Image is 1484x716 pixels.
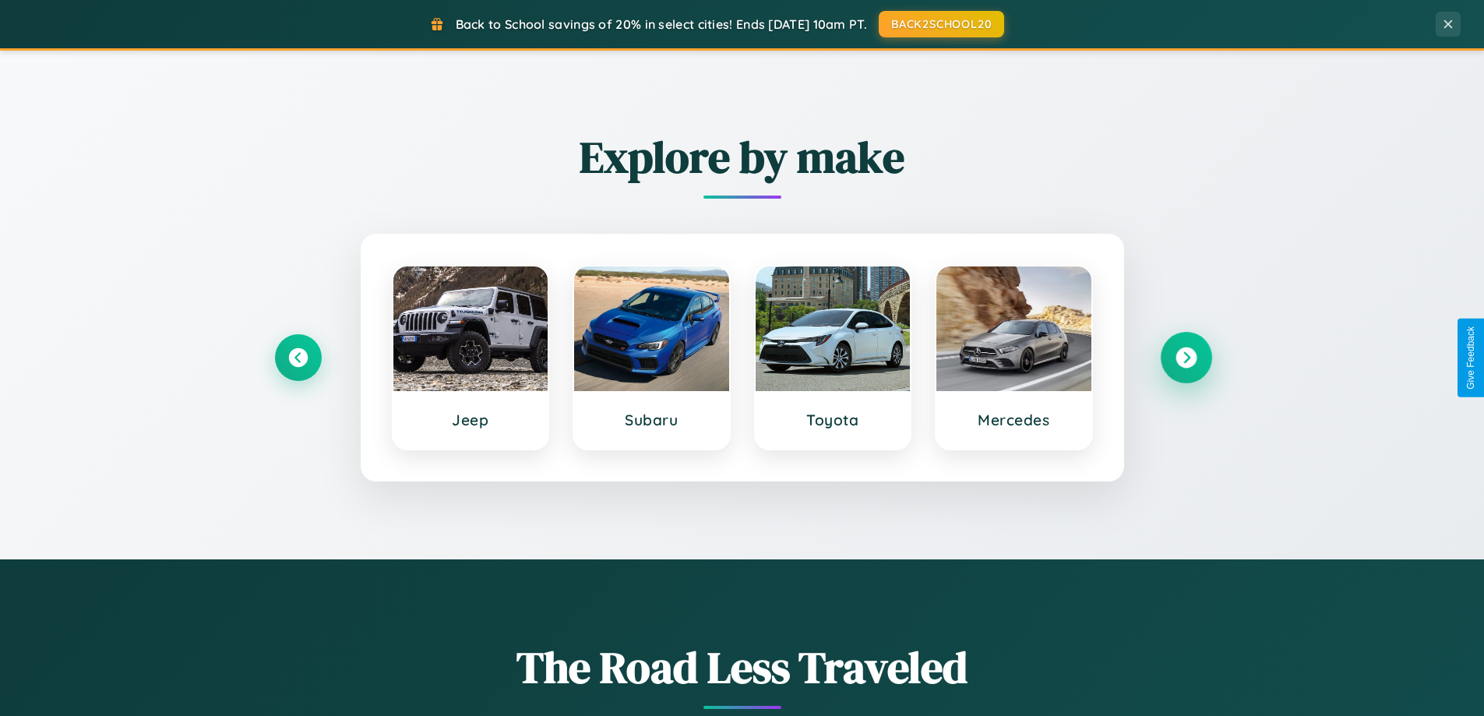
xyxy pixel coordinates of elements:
[275,637,1210,697] h1: The Road Less Traveled
[879,11,1004,37] button: BACK2SCHOOL20
[456,16,867,32] span: Back to School savings of 20% in select cities! Ends [DATE] 10am PT.
[771,411,895,429] h3: Toyota
[409,411,533,429] h3: Jeep
[275,127,1210,187] h2: Explore by make
[590,411,714,429] h3: Subaru
[952,411,1076,429] h3: Mercedes
[1465,326,1476,390] div: Give Feedback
